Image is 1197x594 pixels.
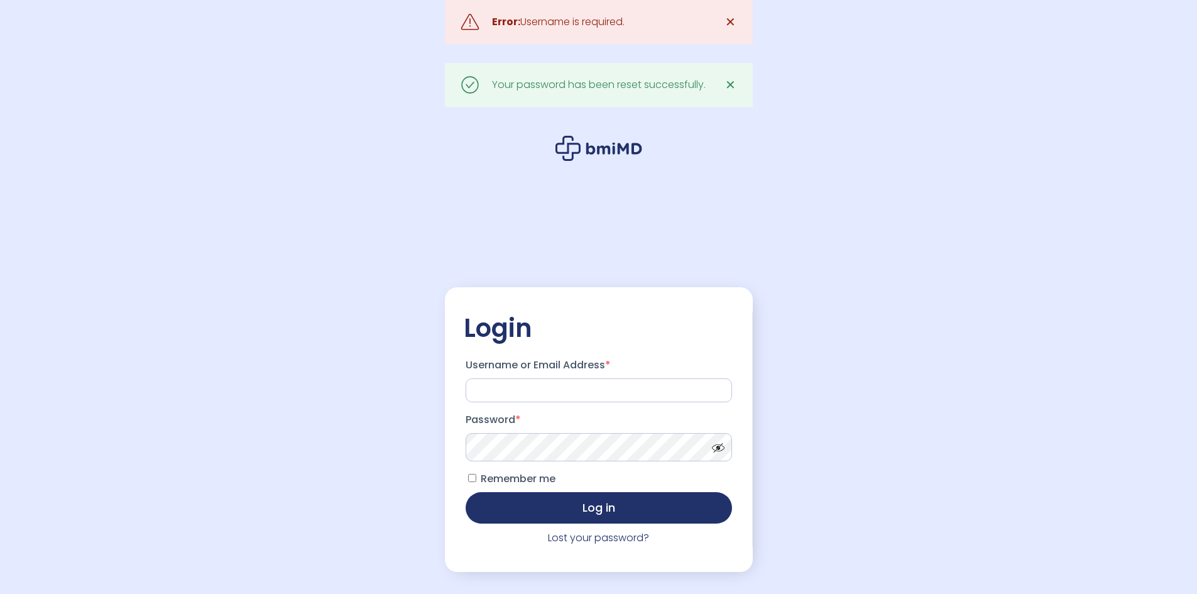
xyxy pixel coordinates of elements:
[492,14,520,29] strong: Error:
[548,531,649,545] a: Lost your password?
[481,471,555,486] span: Remember me
[718,9,743,35] a: ✕
[718,72,743,97] a: ✕
[492,76,706,94] div: Your password has been reset successfully.
[492,13,625,31] div: Username is required.
[725,76,736,94] span: ✕
[725,13,736,31] span: ✕
[466,355,732,375] label: Username or Email Address
[466,410,732,430] label: Password
[466,492,732,524] button: Log in
[464,312,734,344] h2: Login
[468,474,476,482] input: Remember me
